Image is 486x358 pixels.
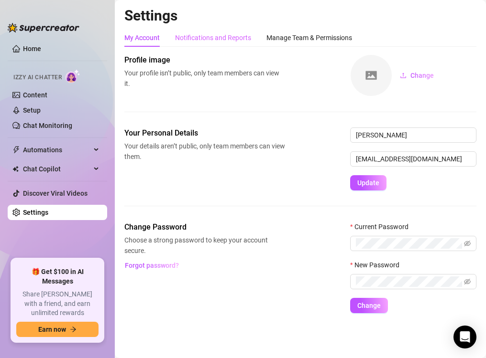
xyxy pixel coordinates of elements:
img: Chat Copilot [12,166,19,172]
input: Enter new email [350,151,476,167]
a: Chat Monitoring [23,122,72,129]
span: Change [357,302,381,309]
span: 🎁 Get $100 in AI Messages [16,267,99,286]
button: Forgot password? [124,258,179,273]
a: Discover Viral Videos [23,190,88,197]
button: Earn nowarrow-right [16,322,99,337]
span: Share [PERSON_NAME] with a friend, and earn unlimited rewards [16,290,99,318]
span: Earn now [38,326,66,333]
button: Update [350,175,387,190]
span: Profile image [124,54,285,66]
div: My Account [124,32,160,43]
span: Your profile isn’t public, only team members can view it. [124,68,285,89]
input: Enter name [350,127,476,143]
img: logo-BBDzfeDw.svg [8,23,79,32]
a: Setup [23,106,41,114]
a: Content [23,91,47,99]
span: eye-invisible [464,240,471,247]
span: Chat Copilot [23,161,91,177]
label: New Password [350,260,406,270]
button: Change [350,298,388,313]
span: Izzy AI Chatter [13,73,62,82]
div: Open Intercom Messenger [453,326,476,348]
span: thunderbolt [12,146,20,154]
span: Choose a strong password to keep your account secure. [124,235,285,256]
span: Change Password [124,221,285,233]
span: arrow-right [70,326,77,333]
img: AI Chatter [66,69,80,83]
span: Your Personal Details [124,127,285,139]
span: Change [410,72,434,79]
span: Your details aren’t public, only team members can view them. [124,141,285,162]
div: Manage Team & Permissions [266,32,352,43]
input: Current Password [356,238,462,249]
div: Notifications and Reports [175,32,251,43]
span: Forgot password? [125,262,179,269]
span: Automations [23,142,91,158]
input: New Password [356,276,462,287]
a: Settings [23,209,48,216]
button: Change [392,68,442,83]
label: Current Password [350,221,415,232]
span: eye-invisible [464,278,471,285]
img: square-placeholder.png [351,55,392,96]
h2: Settings [124,7,476,25]
span: Update [357,179,379,187]
a: Home [23,45,41,53]
span: upload [400,72,407,79]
